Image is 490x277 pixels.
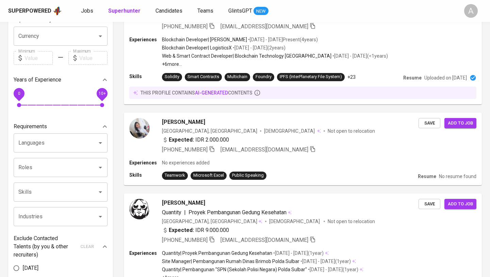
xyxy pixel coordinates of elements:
[403,74,422,81] p: Resume
[247,36,318,43] p: • [DATE] - [DATE] Present ( 4 years )
[14,76,61,84] p: Years of Experience
[162,209,181,216] span: Quantity
[264,128,316,134] span: [DEMOGRAPHIC_DATA]
[53,6,62,16] img: app logo
[129,172,162,178] p: Skills
[439,173,476,180] p: No resume found
[124,113,482,185] a: [PERSON_NAME][GEOGRAPHIC_DATA], [GEOGRAPHIC_DATA][DEMOGRAPHIC_DATA] Not open to relocationExpecte...
[98,91,105,96] span: 10+
[162,199,205,207] span: [PERSON_NAME]
[187,74,219,80] div: Smart Contracts
[18,91,20,96] span: 0
[129,199,150,219] img: a0a539df5f6108cdfbbd823199aca230.png
[162,250,272,257] p: Quantity | Proyek Pembangunan Gedung Kesehatan
[169,136,194,144] b: Expected:
[193,172,224,179] div: Microsoft Excel
[81,8,93,14] span: Jobs
[220,23,308,30] span: [EMAIL_ADDRESS][DOMAIN_NAME]
[162,128,257,134] div: [GEOGRAPHIC_DATA], [GEOGRAPHIC_DATA]
[444,118,476,129] button: Add to job
[14,73,108,87] div: Years of Experience
[220,146,308,153] span: [EMAIL_ADDRESS][DOMAIN_NAME]
[418,173,436,180] p: Resume
[162,159,210,166] p: No experiences added
[464,4,478,18] div: A
[228,8,252,14] span: GlintsGPT
[162,266,307,273] p: Quantity | Pembangunan "SPN (Sekolah Polisi Negara) Polda Sulbar"
[419,118,440,129] button: Save
[129,36,162,43] p: Experiences
[307,266,358,273] p: • [DATE] - [DATE] ( 1 year )
[424,74,467,81] p: Uploaded on [DATE]
[129,250,162,257] p: Experiences
[162,44,232,51] p: Blockchain Developer | LogisticsX
[162,237,208,243] span: [PHONE_NUMBER]
[228,7,268,15] a: GlintsGPT NEW
[232,172,264,179] div: Public Speaking
[156,7,184,15] a: Candidates
[14,234,76,259] p: Exclude Contacted Talents (by you & other recruiters)
[162,23,208,30] span: [PHONE_NUMBER]
[448,200,473,208] span: Add to job
[96,138,105,148] button: Open
[444,199,476,209] button: Add to job
[96,31,105,41] button: Open
[280,74,342,80] div: IPFS (InterPlanetary File System)
[299,258,351,265] p: • [DATE] - [DATE] ( 1 year )
[14,122,47,131] p: Requirements
[162,53,331,59] p: Web & Smart Contract Developer | Blockchain Technology [GEOGRAPHIC_DATA]
[162,61,388,68] p: +6 more ...
[422,119,437,127] span: Save
[129,73,162,80] p: Skills
[23,264,38,272] span: [DATE]
[162,146,208,153] span: [PHONE_NUMBER]
[162,36,247,43] p: Blockchain Developer | [PERSON_NAME]
[141,89,252,96] p: this profile contains contents
[197,7,215,15] a: Teams
[129,159,162,166] p: Experiences
[96,187,105,197] button: Open
[169,226,194,234] b: Expected:
[81,7,95,15] a: Jobs
[96,212,105,221] button: Open
[328,128,375,134] p: Not open to relocation
[96,163,105,172] button: Open
[165,172,185,179] div: Teamwork
[195,90,228,96] span: AI-generated
[448,119,473,127] span: Add to job
[8,6,62,16] a: Superpoweredapp logo
[272,250,324,257] p: • [DATE] - [DATE] ( 1 year )
[79,51,108,65] input: Value
[189,209,287,216] span: Proyek Pembangunan Gedung Kesehatan
[256,74,272,80] div: Foundry
[8,7,51,15] div: Superpowered
[156,8,182,14] span: Candidates
[162,118,205,126] span: [PERSON_NAME]
[227,74,247,80] div: Multichain
[129,118,150,138] img: 69081f98-d1ea-4691-8baf-3d5ab608baa9.jpg
[108,7,142,15] a: Superhunter
[197,8,213,14] span: Teams
[14,120,108,133] div: Requirements
[347,74,356,81] p: +23
[184,208,186,217] span: |
[232,44,285,51] p: • [DATE] - [DATE] ( 2 years )
[24,51,53,65] input: Value
[162,258,299,265] p: Site Manager | Pembangunan Rumah Dinas Brimob Polda Sulbar
[162,226,229,234] div: IDR 9.000.000
[331,53,388,59] p: • [DATE] - [DATE] ( <1 years )
[254,8,268,15] span: NEW
[220,237,308,243] span: [EMAIL_ADDRESS][DOMAIN_NAME]
[269,218,321,225] span: [DEMOGRAPHIC_DATA]
[162,136,229,144] div: IDR 2.000.000
[162,218,262,225] div: [GEOGRAPHIC_DATA], [GEOGRAPHIC_DATA]
[165,74,179,80] div: Solidity
[422,200,437,208] span: Save
[328,218,375,225] p: Not open to relocation
[419,199,440,209] button: Save
[108,8,141,14] b: Superhunter
[14,234,108,259] div: Exclude Contacted Talents (by you & other recruiters)clear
